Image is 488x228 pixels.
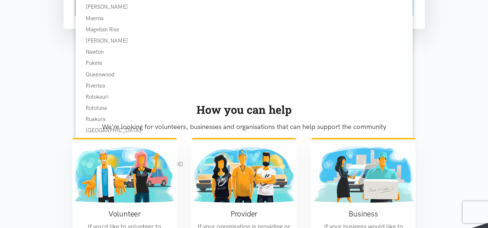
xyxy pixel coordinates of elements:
div: [PERSON_NAME] [75,3,413,11]
div: Maeroa [75,14,413,23]
div: Magellan Rise [75,25,413,34]
h3: Volunteer [78,209,172,219]
div: Pukete [75,59,413,67]
div: How you can help [72,101,416,119]
div: Riverlea [75,81,413,90]
div: Queenwood [75,70,413,79]
div: Nawton [75,48,413,56]
div: [PERSON_NAME] [75,36,413,45]
h3: Business [317,209,410,219]
p: We're looking for volunteers, businesses and organisations that can help support the community [72,121,416,132]
h3: Provider [197,209,291,219]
